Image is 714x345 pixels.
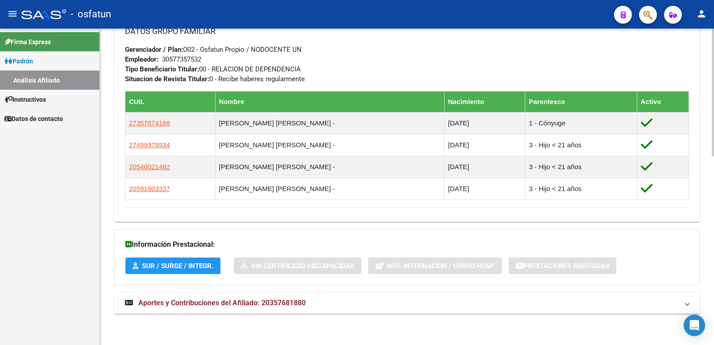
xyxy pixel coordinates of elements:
span: Padrón [4,56,33,66]
td: 3 - Hijo < 21 años [525,156,637,178]
td: 3 - Hijo < 21 años [525,134,637,156]
mat-icon: menu [7,8,18,19]
span: Prestaciones Auditadas [523,262,609,270]
mat-expansion-panel-header: Aportes y Contribuciones del Afiliado: 20357681880 [114,292,700,314]
span: Datos de contacto [4,114,63,124]
span: Aportes y Contribuciones del Afiliado: 20357681880 [138,299,306,307]
mat-icon: person [696,8,707,19]
span: 27357674188 [129,119,170,127]
button: Prestaciones Auditadas [509,258,616,274]
strong: Empleador: [125,55,158,63]
td: 1 - Cónyuge [525,112,637,134]
td: [PERSON_NAME] [PERSON_NAME] - [215,112,444,134]
th: Parentesco [525,91,637,112]
strong: Gerenciador / Plan: [125,46,183,54]
td: 3 - Hijo < 21 años [525,178,637,200]
td: [DATE] [444,112,525,134]
td: [DATE] [444,156,525,178]
span: Sin Certificado Discapacidad [251,262,354,270]
div: Open Intercom Messenger [684,315,705,336]
th: CUIL [125,91,216,112]
strong: Tipo Beneficiario Titular: [125,65,199,73]
div: 30577357532 [162,54,201,64]
th: Nombre [215,91,444,112]
button: Sin Certificado Discapacidad [234,258,361,274]
span: 00 - RELACION DE DEPENDENCIA [125,65,301,73]
span: Instructivos [4,95,46,104]
td: [PERSON_NAME] [PERSON_NAME] - [215,134,444,156]
th: Nacimiento [444,91,525,112]
td: [DATE] [444,178,525,200]
strong: Situacion de Revista Titular: [125,75,209,83]
span: O02 - Osfatun Propio / NODOCENTE UN [125,46,302,54]
h3: DATOS GRUPO FAMILIAR [125,25,689,37]
span: Not. Internacion / Censo Hosp. [387,262,495,270]
th: Activo [637,91,689,112]
button: SUR / SURGE / INTEGR. [125,258,220,274]
span: 0 - Recibe haberes regularmente [125,75,305,83]
td: [DATE] [444,134,525,156]
td: [PERSON_NAME] [PERSON_NAME] - [215,156,444,178]
button: Not. Internacion / Censo Hosp. [368,258,502,274]
h3: Información Prestacional: [125,238,689,251]
span: 20540021482 [129,163,170,170]
td: [PERSON_NAME] [PERSON_NAME] - [215,178,444,200]
span: Firma Express [4,37,51,47]
span: - osfatun [71,4,111,24]
span: 20591803337 [129,185,170,192]
span: 27499378934 [129,141,170,149]
span: SUR / SURGE / INTEGR. [142,262,213,270]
